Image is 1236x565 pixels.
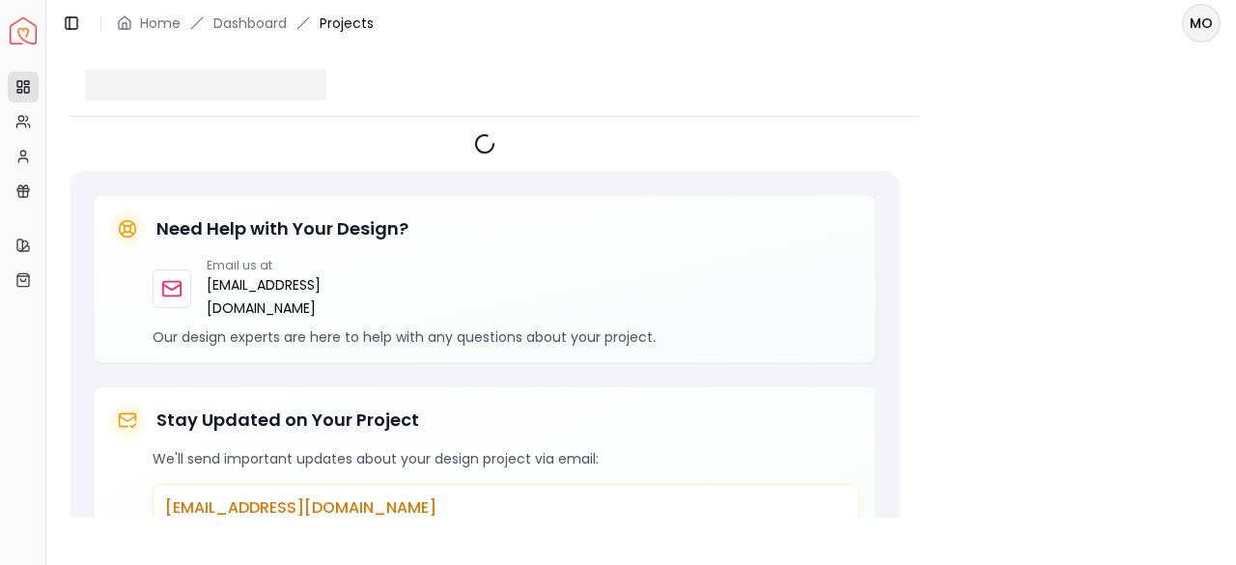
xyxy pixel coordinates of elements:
span: Projects [320,14,374,33]
a: Spacejoy [10,17,37,44]
span: MO [1184,6,1219,41]
a: Home [140,14,181,33]
nav: breadcrumb [117,14,374,33]
p: We'll send important updates about your design project via email: [153,449,859,468]
h5: Stay Updated on Your Project [156,407,419,434]
button: MO [1182,4,1221,42]
img: Spacejoy Logo [10,17,37,44]
a: Dashboard [213,14,287,33]
a: [EMAIL_ADDRESS][DOMAIN_NAME] [207,273,321,320]
p: [EMAIL_ADDRESS][DOMAIN_NAME] [165,496,847,520]
p: Email us at [207,258,321,273]
p: Our design experts are here to help with any questions about your project. [153,327,859,347]
h5: Need Help with Your Design? [156,215,408,242]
